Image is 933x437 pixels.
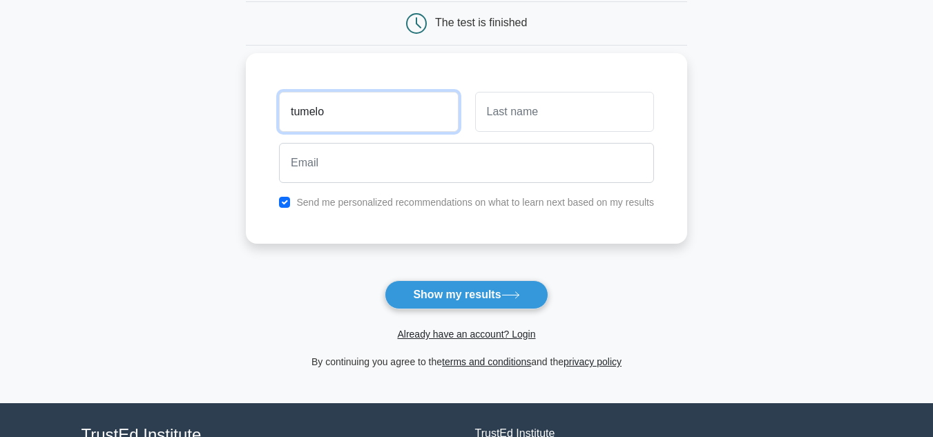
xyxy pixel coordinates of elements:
[435,17,527,28] div: The test is finished
[279,92,458,132] input: First name
[475,92,654,132] input: Last name
[442,356,531,367] a: terms and conditions
[238,353,695,370] div: By continuing you agree to the and the
[385,280,548,309] button: Show my results
[564,356,622,367] a: privacy policy
[279,143,654,183] input: Email
[296,197,654,208] label: Send me personalized recommendations on what to learn next based on my results
[397,329,535,340] a: Already have an account? Login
